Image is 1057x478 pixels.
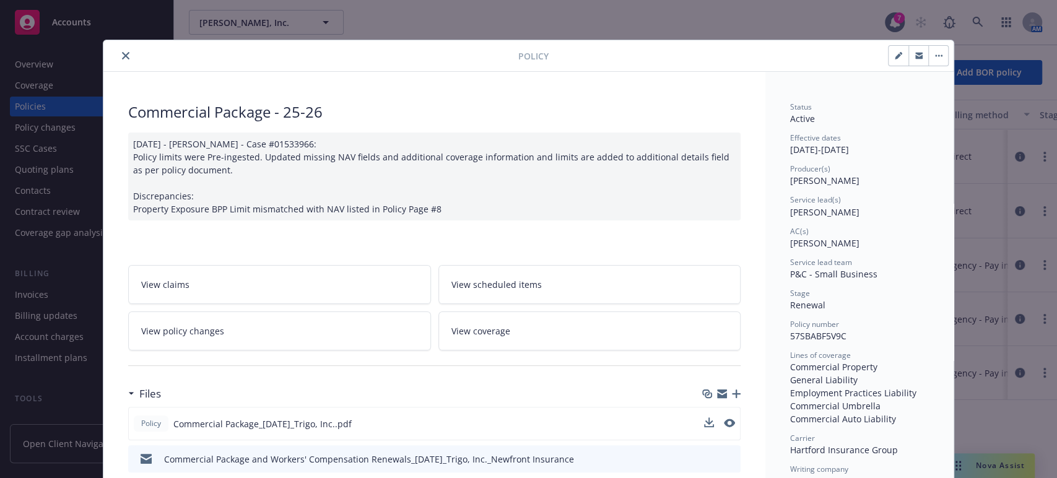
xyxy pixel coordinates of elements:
div: General Liability [790,373,929,386]
button: preview file [724,453,736,466]
span: P&C - Small Business [790,268,877,280]
div: Files [128,386,161,402]
button: download file [705,453,715,466]
a: View coverage [438,311,741,350]
button: close [118,48,133,63]
span: Policy number [790,319,839,329]
span: [PERSON_NAME] [790,237,859,249]
div: [DATE] - [PERSON_NAME] - Case #01533966: Policy limits were Pre-ingested. Updated missing NAV fie... [128,133,741,220]
div: Commercial Umbrella [790,399,929,412]
span: Carrier [790,433,815,443]
span: Service lead(s) [790,194,841,205]
span: Policy [518,50,549,63]
span: Active [790,113,815,124]
span: Writing company [790,464,848,474]
span: Effective dates [790,133,841,143]
span: View coverage [451,324,510,337]
span: Policy [139,418,163,429]
button: download file [704,417,714,427]
a: View scheduled items [438,265,741,304]
span: AC(s) [790,226,809,237]
span: Producer(s) [790,163,830,174]
div: Employment Practices Liability [790,386,929,399]
span: Commercial Package_[DATE]_Trigo, Inc..pdf [173,417,352,430]
div: Commercial Property [790,360,929,373]
span: [PERSON_NAME] [790,175,859,186]
a: View claims [128,265,431,304]
h3: Files [139,386,161,402]
div: Commercial Package - 25-26 [128,102,741,123]
span: [PERSON_NAME] [790,206,859,218]
button: preview file [724,419,735,427]
span: Renewal [790,299,825,311]
a: View policy changes [128,311,431,350]
span: View scheduled items [451,278,542,291]
div: [DATE] - [DATE] [790,133,929,156]
span: Service lead team [790,257,852,267]
div: Commercial Auto Liability [790,412,929,425]
span: Hartford Insurance Group [790,444,898,456]
span: View policy changes [141,324,224,337]
div: Commercial Package and Workers' Compensation Renewals_[DATE]_Trigo, Inc._Newfront Insurance [164,453,574,466]
button: preview file [724,417,735,430]
span: 57SBABF5V9C [790,330,846,342]
span: Lines of coverage [790,350,851,360]
span: Status [790,102,812,112]
span: Stage [790,288,810,298]
span: View claims [141,278,189,291]
button: download file [704,417,714,430]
